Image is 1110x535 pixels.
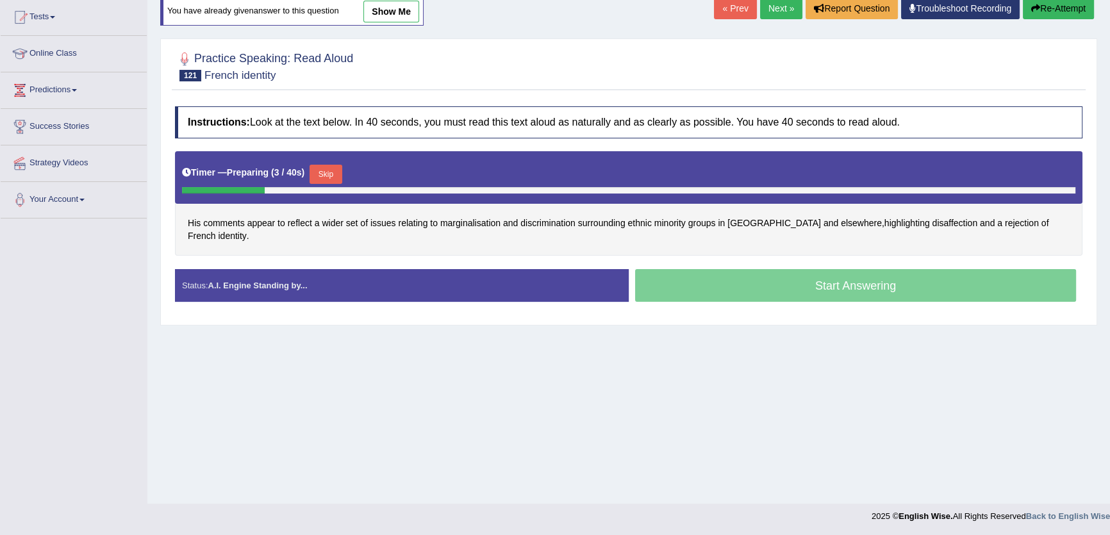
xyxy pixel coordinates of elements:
a: Strategy Videos [1,145,147,177]
span: 121 [179,70,201,81]
span: Click to see word definition [346,217,358,230]
div: Status: [175,269,629,302]
span: Click to see word definition [627,217,651,230]
span: Click to see word definition [503,217,518,230]
span: Click to see word definition [841,217,882,230]
b: ( [271,167,274,177]
span: Click to see word definition [932,217,977,230]
span: Click to see word definition [884,217,930,230]
span: Click to see word definition [1005,217,1039,230]
span: Click to see word definition [398,217,427,230]
span: Click to see word definition [277,217,285,230]
a: Success Stories [1,109,147,141]
span: Click to see word definition [578,217,625,230]
span: Click to see word definition [688,217,716,230]
span: Click to see word definition [288,217,312,230]
b: ) [302,167,305,177]
h5: Timer — [182,168,304,177]
span: Click to see word definition [370,217,396,230]
span: Click to see word definition [654,217,686,230]
span: Click to see word definition [980,217,995,230]
small: French identity [204,69,276,81]
strong: English Wise. [899,511,952,521]
h4: Look at the text below. In 40 seconds, you must read this text aloud as naturally and as clearly ... [175,106,1082,138]
span: Click to see word definition [247,217,276,230]
span: Click to see word definition [1041,217,1049,230]
span: Click to see word definition [218,229,246,243]
strong: A.I. Engine Standing by... [208,281,307,290]
div: , . [175,151,1082,256]
b: Preparing [227,167,269,177]
b: 3 / 40s [274,167,302,177]
span: Click to see word definition [322,217,343,230]
span: Click to see word definition [430,217,438,230]
button: Skip [310,165,342,184]
span: Click to see word definition [203,217,245,230]
a: Your Account [1,182,147,214]
span: Click to see word definition [440,217,501,230]
span: Click to see word definition [188,229,216,243]
span: Click to see word definition [727,217,821,230]
span: Click to see word definition [188,217,201,230]
span: Click to see word definition [360,217,368,230]
b: Instructions: [188,117,250,128]
span: Click to see word definition [520,217,576,230]
span: Click to see word definition [997,217,1002,230]
a: Back to English Wise [1026,511,1110,521]
a: Online Class [1,36,147,68]
h2: Practice Speaking: Read Aloud [175,49,353,81]
span: Click to see word definition [315,217,320,230]
span: Click to see word definition [718,217,725,230]
a: show me [363,1,419,22]
a: Predictions [1,72,147,104]
div: 2025 © All Rights Reserved [872,504,1110,522]
span: Click to see word definition [824,217,838,230]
